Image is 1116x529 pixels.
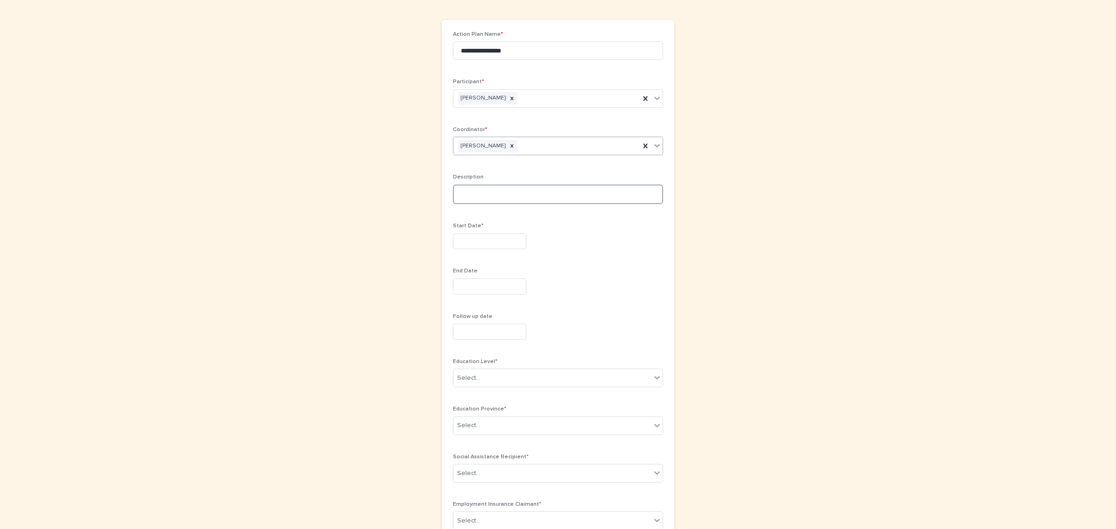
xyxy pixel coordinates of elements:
[457,469,480,478] div: Select...
[453,223,484,229] span: Start Date*
[453,454,529,460] span: Social Assistance Recipient*
[453,314,492,319] span: Follow up date
[453,268,478,274] span: End Date
[457,421,480,430] div: Select...
[457,373,480,383] div: Select...
[453,174,484,180] span: Description
[453,502,541,507] span: Employment Insurance Claimant*
[453,406,506,412] span: Education Province*
[458,92,507,105] div: [PERSON_NAME]
[453,359,498,364] span: Education Level*
[453,79,484,85] span: Participant
[453,127,487,132] span: Coordinator
[457,516,480,526] div: Select...
[458,140,507,152] div: [PERSON_NAME]
[453,32,503,37] span: Action Plan Name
